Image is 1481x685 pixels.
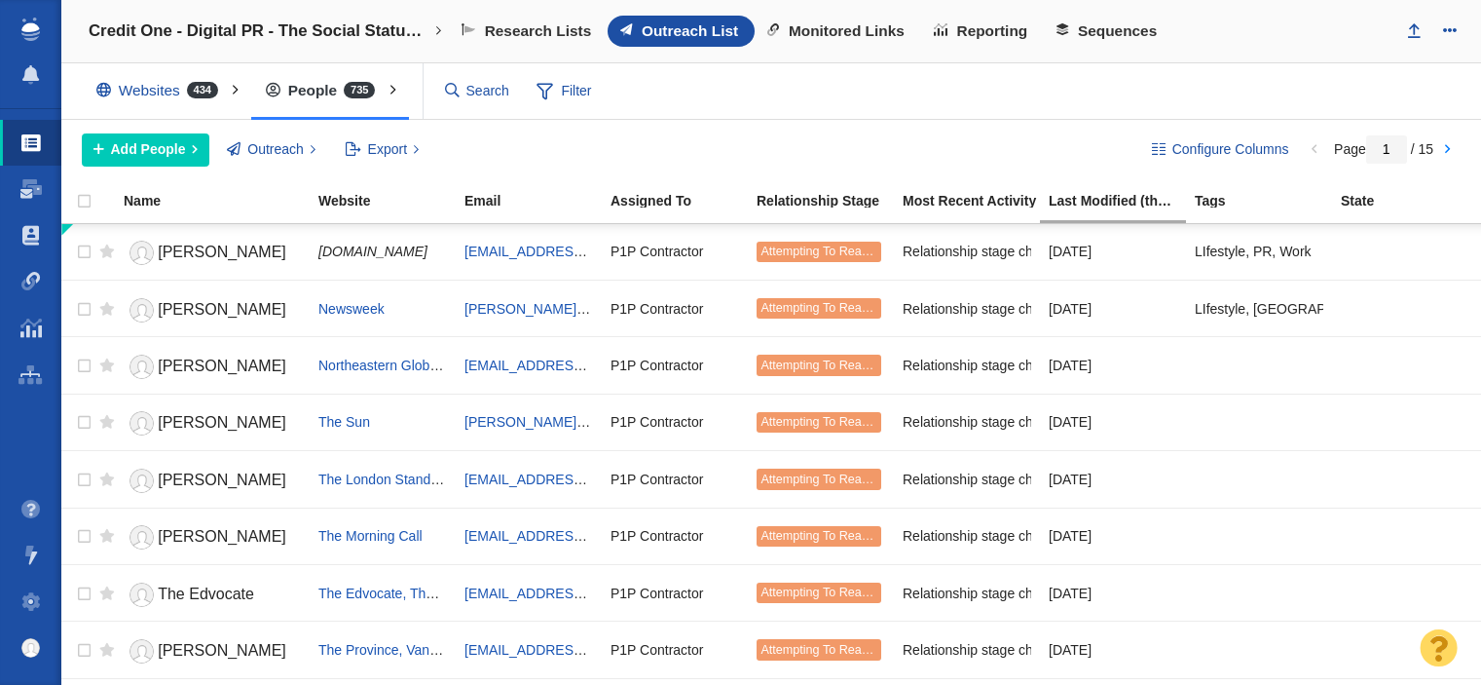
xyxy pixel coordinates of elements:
[903,357,1284,374] span: Relationship stage changed to: Attempting To Reach, 1 Attempt
[760,359,909,372] span: Attempting To Reach (1 try)
[464,642,695,658] a: [EMAIL_ADDRESS][DOMAIN_NAME]
[124,194,316,210] a: Name
[526,73,604,110] span: Filter
[318,414,370,430] a: The Sun
[1195,194,1339,208] div: Tags
[748,451,894,508] td: Attempting To Reach (1 try)
[1140,133,1300,167] button: Configure Columns
[111,139,186,160] span: Add People
[82,133,209,167] button: Add People
[124,350,301,384] a: [PERSON_NAME]
[158,472,286,488] span: [PERSON_NAME]
[247,139,304,160] span: Outreach
[903,413,1284,431] span: Relationship stage changed to: Attempting To Reach, 1 Attempt
[464,244,695,259] a: [EMAIL_ADDRESS][DOMAIN_NAME]
[903,300,1284,318] span: Relationship stage changed to: Attempting To Reach, 1 Attempt
[903,243,1284,260] span: Relationship stage changed to: Attempting To Reach, 1 Attempt
[903,641,1284,659] span: Relationship stage changed to: Attempting To Reach, 1 Attempt
[748,224,894,281] td: Attempting To Reach (1 try)
[1049,194,1193,208] div: Date the Contact information in this project was last edited
[124,520,301,554] a: [PERSON_NAME]
[1049,401,1177,443] div: [DATE]
[748,280,894,336] td: Attempting To Reach (1 try)
[1049,344,1177,386] div: [DATE]
[903,194,1047,208] div: Most Recent Activity
[748,622,894,678] td: Attempting To Reach (1 try)
[158,244,286,260] span: [PERSON_NAME]
[318,642,499,658] a: The Province, Vancouver Sun
[318,586,527,601] a: The Edvocate, The Tech Edvocate
[318,472,450,487] a: The London Standard
[318,194,463,210] a: Website
[464,472,695,487] a: [EMAIL_ADDRESS][DOMAIN_NAME]
[611,194,755,210] a: Assigned To
[760,245,909,258] span: Attempting To Reach (1 try)
[437,74,519,108] input: Search
[903,585,1284,602] span: Relationship stage changed to: Attempting To Reach, 1 Attempt
[1195,243,1312,260] span: LIfestyle, PR, Work
[748,564,894,621] td: Attempting To Reach (1 try)
[1195,194,1339,210] a: Tags
[611,287,739,329] div: P1P Contractor
[1049,194,1193,210] a: Last Modified (this project)
[748,508,894,564] td: Attempting To Reach (1 try)
[464,301,807,317] a: [PERSON_NAME][EMAIL_ADDRESS][DOMAIN_NAME]
[464,414,920,430] a: [PERSON_NAME][EMAIL_ADDRESS][PERSON_NAME][DOMAIN_NAME]
[124,293,301,327] a: [PERSON_NAME]
[318,528,423,544] span: The Morning Call
[1049,458,1177,500] div: [DATE]
[124,464,301,498] a: [PERSON_NAME]
[1078,22,1157,40] span: Sequences
[318,301,385,317] a: Newsweek
[216,133,327,167] button: Outreach
[464,528,695,544] a: [EMAIL_ADDRESS][DOMAIN_NAME]
[760,473,909,486] span: Attempting To Reach (1 try)
[82,68,241,113] div: Websites
[748,394,894,450] td: Attempting To Reach (1 try)
[158,358,286,374] span: [PERSON_NAME]
[1049,287,1177,329] div: [DATE]
[760,586,909,599] span: Attempting To Reach (1 try)
[124,634,301,668] a: [PERSON_NAME]
[611,628,739,670] div: P1P Contractor
[748,337,894,394] td: Attempting To Reach (1 try)
[611,194,755,208] div: Assigned To
[611,458,739,500] div: P1P Contractor
[1049,628,1177,670] div: [DATE]
[611,515,739,557] div: P1P Contractor
[608,16,755,47] a: Outreach List
[334,133,430,167] button: Export
[464,358,695,373] a: [EMAIL_ADDRESS][DOMAIN_NAME]
[1044,16,1173,47] a: Sequences
[158,528,286,545] span: [PERSON_NAME]
[611,231,739,273] div: P1P Contractor
[158,414,286,431] span: [PERSON_NAME]
[318,194,463,208] div: Website
[757,194,901,208] div: Relationship Stage
[158,642,286,659] span: [PERSON_NAME]
[921,16,1044,47] a: Reporting
[449,16,608,47] a: Research Lists
[1334,141,1433,157] span: Page / 15
[642,22,738,40] span: Outreach List
[318,244,427,259] span: [DOMAIN_NAME]
[760,301,909,315] span: Attempting To Reach (1 try)
[124,406,301,440] a: [PERSON_NAME]
[903,471,1284,488] span: Relationship stage changed to: Attempting To Reach, 1 Attempt
[464,586,695,601] a: [EMAIL_ADDRESS][DOMAIN_NAME]
[1049,515,1177,557] div: [DATE]
[760,529,909,543] span: Attempting To Reach (1 try)
[124,578,301,612] a: The Edvocate
[318,358,478,373] a: Northeastern Global News
[89,21,429,41] h4: Credit One - Digital PR - The Social Status of Credit
[158,301,286,318] span: [PERSON_NAME]
[755,16,921,47] a: Monitored Links
[1172,139,1289,160] span: Configure Columns
[21,638,41,658] img: default_avatar.png
[1049,572,1177,614] div: [DATE]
